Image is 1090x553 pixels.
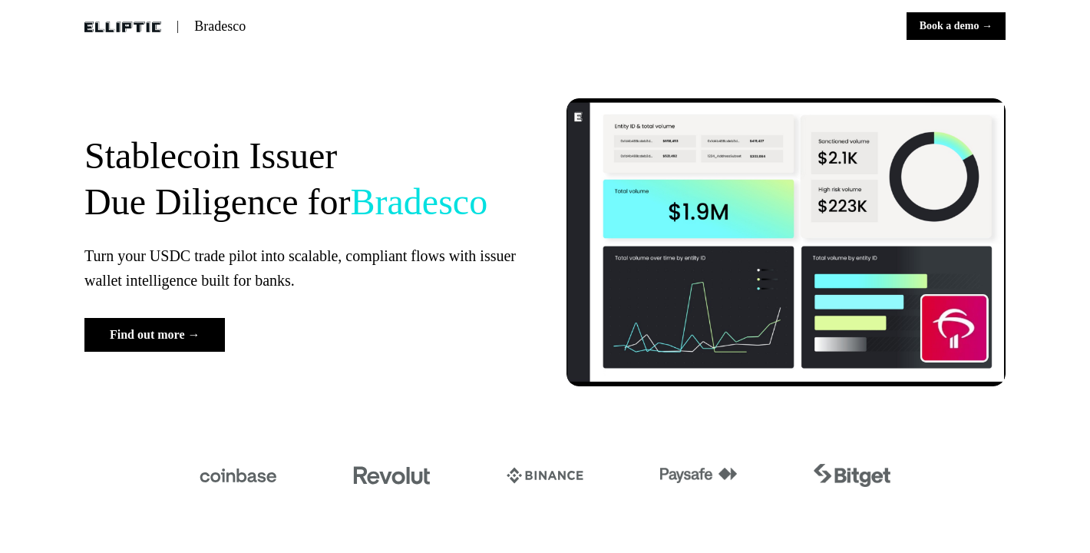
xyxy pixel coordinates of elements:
[177,17,179,35] p: |
[907,12,1006,40] button: Book a demo →
[84,318,225,352] button: Find out more →
[351,181,488,222] span: Bradesco
[194,16,246,37] p: Bradesco
[84,133,524,225] p: Stablecoin Issuer Due Diligence for
[84,243,524,293] p: Turn your USDC trade pilot into scalable, compliant flows with issuer wallet intelligence built f...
